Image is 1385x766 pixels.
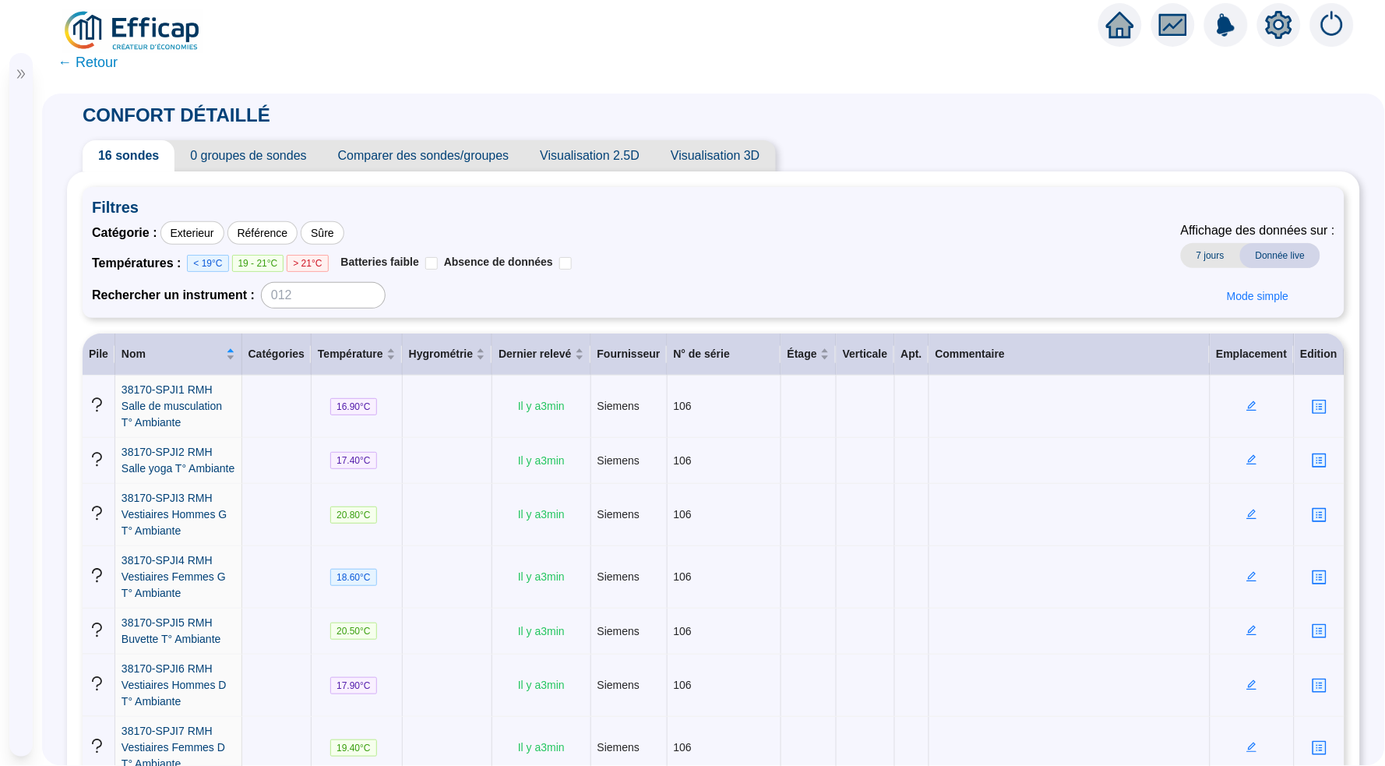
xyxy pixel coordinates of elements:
[1312,678,1327,694] span: profile
[89,505,105,521] span: question
[287,255,328,272] span: > 21°C
[1312,507,1327,523] span: profile
[781,334,837,376] th: Étage
[591,484,668,546] td: Siemens
[591,655,668,717] td: Siemens
[83,140,174,171] span: 16 sondes
[122,554,226,599] span: 38170-SPJI4 RMH Vestiaires Femmes G T° Ambiante
[92,254,187,273] span: Températures :
[837,334,895,376] th: Verticale
[122,444,235,477] a: 38170-SPJI2 RMH Salle yoga T° Ambiante
[89,676,105,692] span: question
[674,570,692,583] span: 106
[518,508,565,521] span: Il y a 3 min
[89,622,105,638] span: question
[1246,680,1257,690] span: edit
[403,334,492,376] th: Hygrométrie
[1159,11,1187,39] span: fund
[518,570,565,583] span: Il y a 3 min
[655,140,775,171] span: Visualisation 3D
[929,334,1211,376] th: Commentaire
[591,334,668,376] th: Fournisseur
[674,508,692,521] span: 106
[1204,3,1248,47] img: alerts
[341,256,419,268] span: Batteries faible
[122,661,235,710] a: 38170-SPJI6 RMH Vestiaires Hommes D T° Ambiante
[115,334,242,376] th: Nom
[330,740,377,757] span: 19.40 °C
[674,400,692,412] span: 106
[1246,509,1257,520] span: edit
[62,9,203,53] img: efficap energie logo
[524,140,655,171] span: Visualisation 2.5D
[160,221,224,245] div: Exterieur
[122,346,223,362] span: Nom
[1246,401,1257,411] span: edit
[444,256,553,268] span: Absence de données
[1312,570,1327,585] span: profile
[409,346,473,362] span: Hygrométrie
[122,662,227,708] span: 38170-SPJI6 RMH Vestiaires Hommes D T° Ambiante
[591,546,668,609] td: Siemens
[1265,11,1293,39] span: setting
[1106,11,1134,39] span: home
[518,454,565,467] span: Il y a 3 min
[1310,3,1354,47] img: alerts
[1214,284,1301,309] button: Mode simple
[232,255,284,272] span: 19 - 21°C
[122,490,235,539] a: 38170-SPJI3 RMH Vestiaires Hommes G T° Ambiante
[1211,334,1295,376] th: Emplacement
[58,51,118,73] span: ← Retour
[1246,625,1257,636] span: edit
[122,492,227,537] span: 38170-SPJI3 RMH Vestiaires Hommes G T° Ambiante
[89,567,105,584] span: question
[89,738,105,754] span: question
[227,221,298,245] div: Référence
[330,398,377,415] span: 16.90 °C
[518,679,565,691] span: Il y a 3 min
[174,140,322,171] span: 0 groupes de sondes
[591,376,668,438] td: Siemens
[674,625,692,637] span: 106
[89,451,105,468] span: question
[668,334,781,376] th: N° de série
[674,741,692,754] span: 106
[92,196,1335,218] span: Filtres
[518,741,565,754] span: Il y a 3 min
[261,282,386,309] input: 012
[674,454,692,467] span: 106
[122,615,235,648] a: 38170-SPJI5 RMH Buvette T° Ambiante
[330,623,377,640] span: 20.50 °C
[330,677,377,694] span: 17.90 °C
[895,334,929,376] th: Apt.
[1312,453,1327,468] span: profile
[1181,243,1240,268] span: 7 jours
[122,383,222,429] span: 38170-SPJI1 RMH Salle de musculation T° Ambiante
[518,625,565,637] span: Il y a 3 min
[122,382,235,431] a: 38170-SPJI1 RMH Salle de musculation T° Ambiante
[499,346,571,362] span: Dernier relevé
[122,446,234,475] span: 38170-SPJI2 RMH Salle yoga T° Ambiante
[1240,243,1320,268] span: Donnée live
[330,569,377,586] span: 18.60 °C
[330,452,377,469] span: 17.40 °C
[591,438,668,484] td: Siemens
[301,221,344,245] div: Sûre
[1295,334,1344,376] th: Edition
[67,104,286,125] span: CONFORT DÉTAILLÉ
[1246,742,1257,753] span: edit
[1312,623,1327,639] span: profile
[1312,740,1327,756] span: profile
[322,140,525,171] span: Comparer des sondes/groupes
[674,679,692,691] span: 106
[242,334,312,376] th: Catégories
[1227,288,1288,305] span: Mode simple
[92,286,255,305] span: Rechercher un instrument :
[518,400,565,412] span: Il y a 3 min
[187,255,228,272] span: < 19°C
[312,334,403,376] th: Température
[788,346,817,362] span: Étage
[122,552,235,602] a: 38170-SPJI4 RMH Vestiaires Femmes G T° Ambiante
[330,507,377,524] span: 20.80 °C
[318,346,383,362] span: Température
